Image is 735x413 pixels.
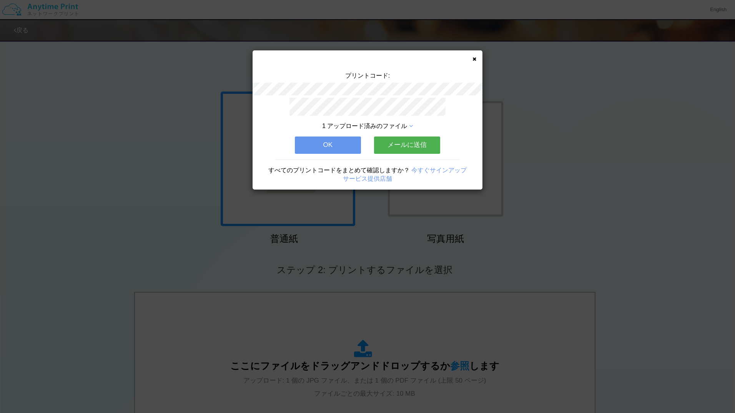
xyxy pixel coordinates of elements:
a: 今すぐサインアップ [411,167,467,173]
button: OK [295,137,361,153]
span: 1 アップロード済みのファイル [322,123,407,129]
button: メールに送信 [374,137,440,153]
span: プリントコード: [345,72,390,79]
span: すべてのプリントコードをまとめて確認しますか？ [268,167,410,173]
a: サービス提供店舗 [343,175,392,182]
